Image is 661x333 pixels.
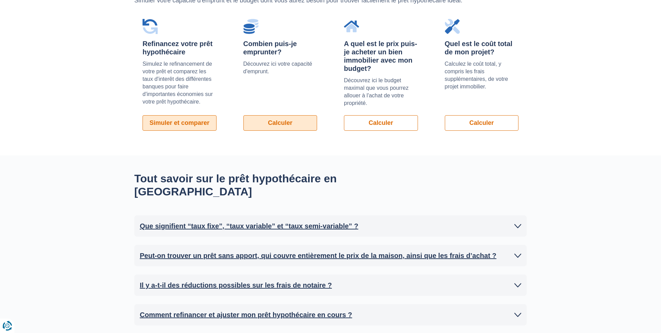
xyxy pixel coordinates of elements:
a: Il y a-t-il des réductions possibles sur les frais de notaire ? [140,280,521,290]
div: Combien puis-je emprunter? [243,40,317,56]
a: Calculer [445,115,519,131]
h2: Que signifient “taux fixe”, “taux variable” et “taux semi-variable” ? [140,221,358,231]
a: Calculer [344,115,418,131]
p: Découvrez ici le budget maximal que vous pourrez allouer à l'achat de votre propriété. [344,77,418,107]
div: Quel est le coût total de mon projet? [445,40,519,56]
img: Quel est le coût total de mon projet? [445,19,460,34]
img: A quel est le prix puis-je acheter un bien immobilier avec mon budget? [344,19,359,34]
a: Calculer [243,115,317,131]
a: Simuler et comparer [143,115,217,131]
h2: Il y a-t-il des réductions possibles sur les frais de notaire ? [140,280,332,290]
a: Que signifient “taux fixe”, “taux variable” et “taux semi-variable” ? [140,221,521,231]
h2: Tout savoir sur le prêt hypothécaire en [GEOGRAPHIC_DATA] [134,172,392,198]
img: Refinancez votre prêt hypothécaire [143,19,158,34]
p: Découvrez ici votre capacité d'emprunt. [243,60,317,75]
p: Calculez le coût total, y compris les frais supplémentaires, de votre projet immobilier. [445,60,519,90]
p: Simulez le refinancement de votre prêt et comparez les taux d'interêt des différentes banques pou... [143,60,217,106]
h2: Comment refinancer et ajuster mon prêt hypothécaire en cours ? [140,310,352,320]
div: Refinancez votre prêt hypothécaire [143,40,217,56]
div: A quel est le prix puis-je acheter un bien immobilier avec mon budget? [344,40,418,73]
a: Comment refinancer et ajuster mon prêt hypothécaire en cours ? [140,310,521,320]
a: Peut-on trouver un prêt sans apport, qui couvre entièrement le prix de la maison, ainsi que les f... [140,250,521,261]
h2: Peut-on trouver un prêt sans apport, qui couvre entièrement le prix de la maison, ainsi que les f... [140,250,496,261]
img: Combien puis-je emprunter? [243,19,259,34]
